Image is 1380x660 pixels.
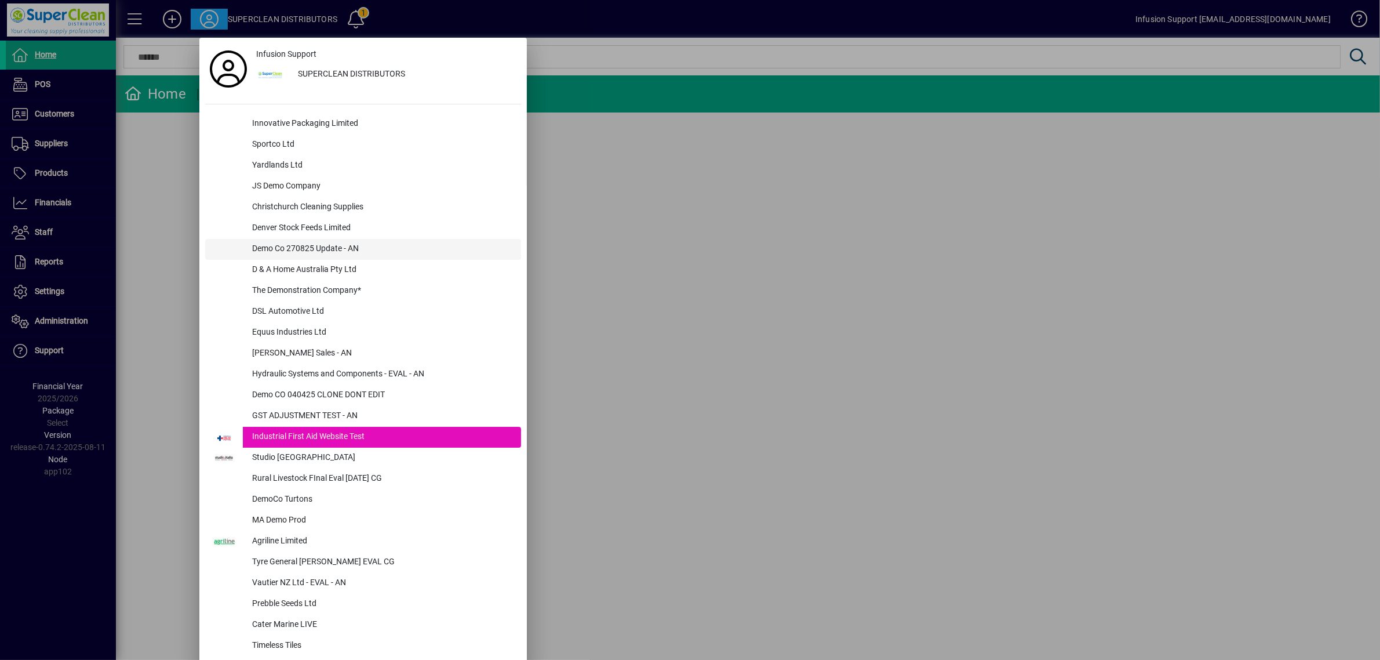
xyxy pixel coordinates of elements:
[205,218,521,239] button: Denver Stock Feeds Limited
[205,364,521,385] button: Hydraulic Systems and Components - EVAL - AN
[243,385,521,406] div: Demo CO 040425 CLONE DONT EDIT
[252,43,521,64] a: Infusion Support
[205,594,521,615] button: Prebble Seeds Ltd
[243,552,521,573] div: Tyre General [PERSON_NAME] EVAL CG
[205,322,521,343] button: Equus Industries Ltd
[243,573,521,594] div: Vautier NZ Ltd - EVAL - AN
[205,239,521,260] button: Demo Co 270825 Update - AN
[243,302,521,322] div: DSL Automotive Ltd
[205,427,521,448] button: Industrial First Aid Website Test
[243,176,521,197] div: JS Demo Company
[243,406,521,427] div: GST ADJUSTMENT TEST - AN
[205,114,521,135] button: Innovative Packaging Limited
[243,594,521,615] div: Prebble Seeds Ltd
[205,176,521,197] button: JS Demo Company
[205,343,521,364] button: [PERSON_NAME] Sales - AN
[205,636,521,657] button: Timeless Tiles
[243,260,521,281] div: D & A Home Australia Pty Ltd
[252,64,521,85] button: SUPERCLEAN DISTRIBUTORS
[205,155,521,176] button: Yardlands Ltd
[205,489,521,510] button: DemoCo Turtons
[205,302,521,322] button: DSL Automotive Ltd
[243,239,521,260] div: Demo Co 270825 Update - AN
[243,531,521,552] div: Agriline Limited
[205,260,521,281] button: D & A Home Australia Pty Ltd
[243,322,521,343] div: Equus Industries Ltd
[205,59,252,79] a: Profile
[205,385,521,406] button: Demo CO 040425 CLONE DONT EDIT
[243,135,521,155] div: Sportco Ltd
[205,448,521,469] button: Studio [GEOGRAPHIC_DATA]
[243,510,521,531] div: MA Demo Prod
[205,510,521,531] button: MA Demo Prod
[243,636,521,657] div: Timeless Tiles
[243,343,521,364] div: [PERSON_NAME] Sales - AN
[243,218,521,239] div: Denver Stock Feeds Limited
[243,155,521,176] div: Yardlands Ltd
[243,448,521,469] div: Studio [GEOGRAPHIC_DATA]
[243,281,521,302] div: The Demonstration Company*
[205,531,521,552] button: Agriline Limited
[243,489,521,510] div: DemoCo Turtons
[205,469,521,489] button: Rural Livestock FInal Eval [DATE] CG
[243,114,521,135] div: Innovative Packaging Limited
[243,197,521,218] div: Christchurch Cleaning Supplies
[205,406,521,427] button: GST ADJUSTMENT TEST - AN
[243,364,521,385] div: Hydraulic Systems and Components - EVAL - AN
[289,64,521,85] div: SUPERCLEAN DISTRIBUTORS
[205,615,521,636] button: Cater Marine LIVE
[243,615,521,636] div: Cater Marine LIVE
[243,427,521,448] div: Industrial First Aid Website Test
[205,552,521,573] button: Tyre General [PERSON_NAME] EVAL CG
[256,48,316,60] span: Infusion Support
[243,469,521,489] div: Rural Livestock FInal Eval [DATE] CG
[205,573,521,594] button: Vautier NZ Ltd - EVAL - AN
[205,281,521,302] button: The Demonstration Company*
[205,197,521,218] button: Christchurch Cleaning Supplies
[205,135,521,155] button: Sportco Ltd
